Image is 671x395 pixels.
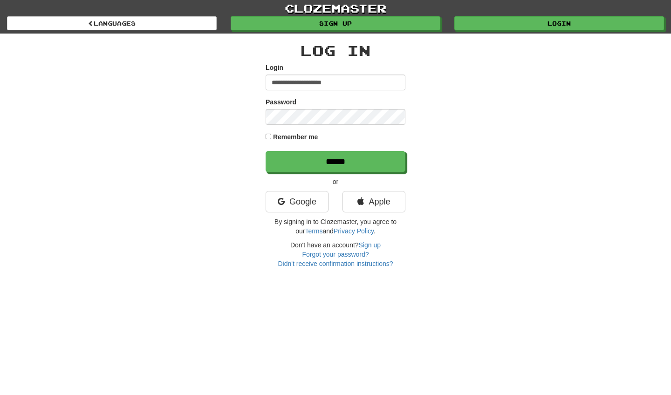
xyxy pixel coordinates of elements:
[266,43,405,58] h2: Log In
[278,260,393,267] a: Didn't receive confirmation instructions?
[305,227,322,235] a: Terms
[266,63,283,72] label: Login
[266,177,405,186] p: or
[231,16,440,30] a: Sign up
[7,16,217,30] a: Languages
[266,217,405,236] p: By signing in to Clozemaster, you agree to our and .
[454,16,664,30] a: Login
[266,97,296,107] label: Password
[342,191,405,212] a: Apple
[359,241,381,249] a: Sign up
[302,251,369,258] a: Forgot your password?
[266,240,405,268] div: Don't have an account?
[273,132,318,142] label: Remember me
[266,191,329,212] a: Google
[334,227,374,235] a: Privacy Policy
